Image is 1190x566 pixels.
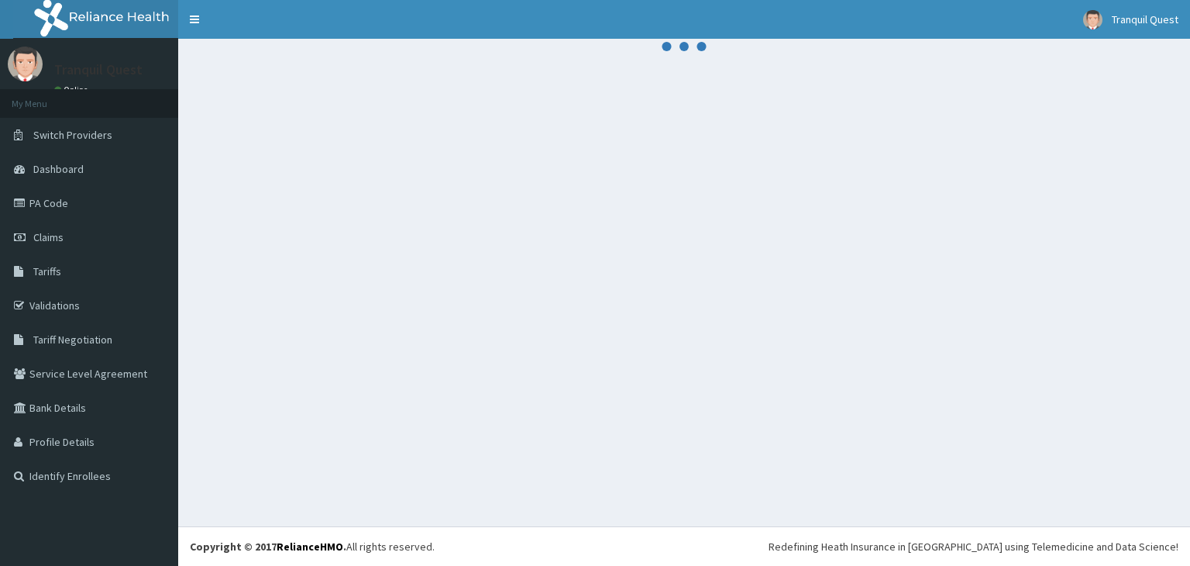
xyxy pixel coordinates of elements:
[1112,12,1178,26] span: Tranquil Quest
[178,526,1190,566] footer: All rights reserved.
[33,333,112,347] span: Tariff Negotiation
[277,540,343,554] a: RelianceHMO
[33,230,64,244] span: Claims
[8,47,43,81] img: User Image
[1083,10,1102,29] img: User Image
[33,162,84,176] span: Dashboard
[661,23,707,70] svg: audio-loading
[54,63,143,77] p: Tranquil Quest
[769,539,1178,554] div: Redefining Heath Insurance in [GEOGRAPHIC_DATA] using Telemedicine and Data Science!
[54,85,91,95] a: Online
[33,264,61,278] span: Tariffs
[190,540,346,554] strong: Copyright © 2017 .
[33,128,112,142] span: Switch Providers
